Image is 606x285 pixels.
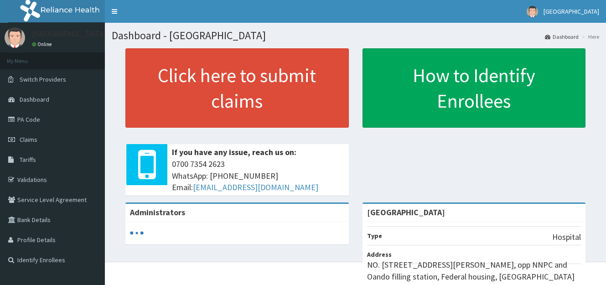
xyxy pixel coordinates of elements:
[20,155,36,164] span: Tariffs
[20,95,49,104] span: Dashboard
[20,135,37,144] span: Claims
[580,33,599,41] li: Here
[125,48,349,128] a: Click here to submit claims
[367,232,382,240] b: Type
[367,259,581,282] p: NO. [STREET_ADDRESS][PERSON_NAME], opp NNPC and Oando filling station, Federal housing, [GEOGRAPH...
[367,207,445,218] strong: [GEOGRAPHIC_DATA]
[552,231,581,243] p: Hospital
[545,33,579,41] a: Dashboard
[527,6,538,17] img: User Image
[112,30,599,41] h1: Dashboard - [GEOGRAPHIC_DATA]
[130,207,185,218] b: Administrators
[20,75,66,83] span: Switch Providers
[130,226,144,240] svg: audio-loading
[5,27,25,48] img: User Image
[32,41,54,47] a: Online
[363,48,586,128] a: How to Identify Enrollees
[193,182,318,192] a: [EMAIL_ADDRESS][DOMAIN_NAME]
[172,158,344,193] span: 0700 7354 2623 WhatsApp: [PHONE_NUMBER] Email:
[172,147,296,157] b: If you have any issue, reach us on:
[32,30,107,38] p: [GEOGRAPHIC_DATA]
[544,7,599,16] span: [GEOGRAPHIC_DATA]
[367,250,392,259] b: Address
